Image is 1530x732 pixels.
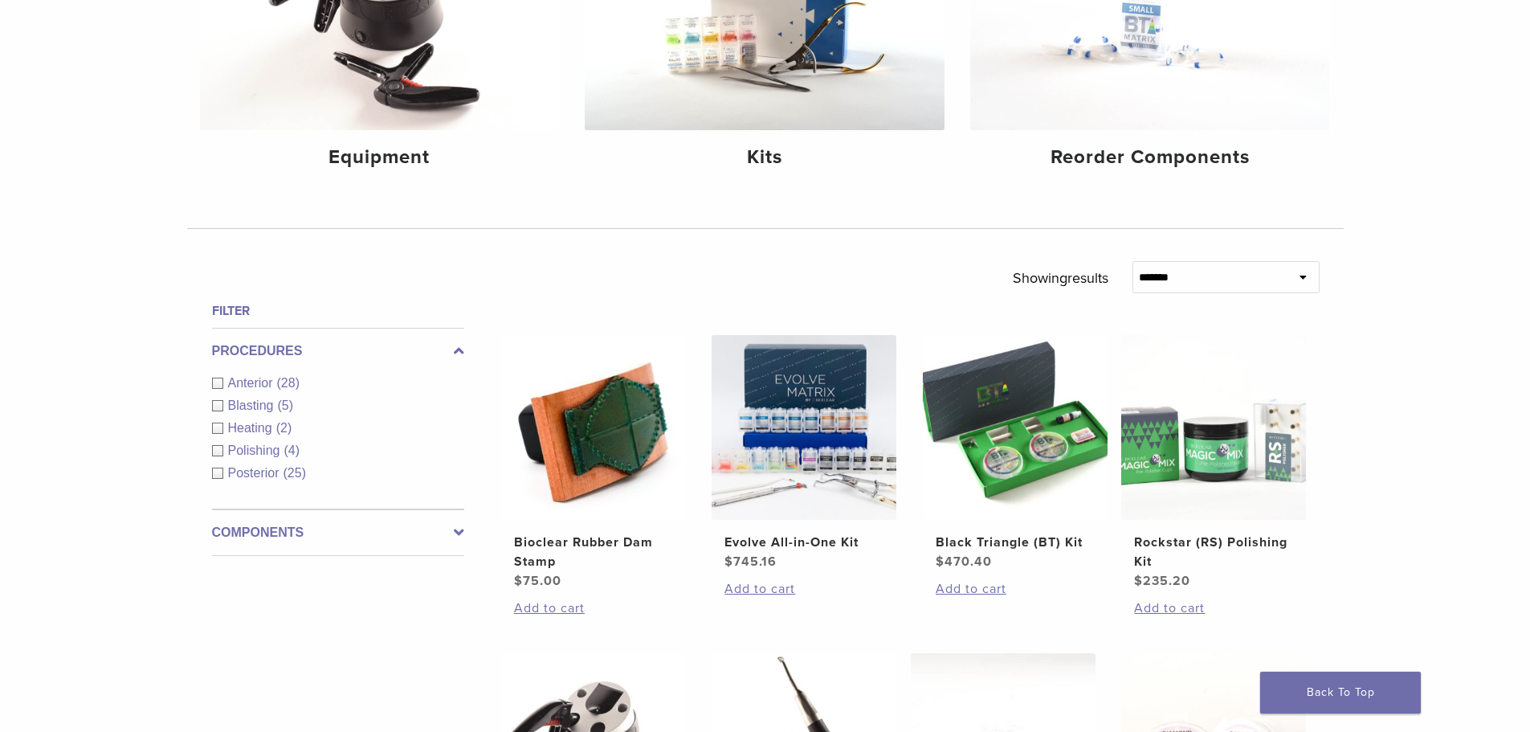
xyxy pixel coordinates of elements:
[1013,261,1108,295] p: Showing results
[724,554,777,570] bdi: 745.16
[514,533,673,571] h2: Bioclear Rubber Dam Stamp
[1134,533,1293,571] h2: Rockstar (RS) Polishing Kit
[213,143,547,172] h4: Equipment
[212,341,464,361] label: Procedures
[1260,672,1421,714] a: Back To Top
[1134,573,1190,589] bdi: 235.20
[284,444,300,457] span: (4)
[277,376,300,390] span: (28)
[500,335,687,591] a: Bioclear Rubber Dam StampBioclear Rubber Dam Stamp $75.00
[922,335,1109,571] a: Black Triangle (BT) KitBlack Triangle (BT) Kit $470.40
[228,421,276,435] span: Heating
[1120,335,1308,591] a: Rockstar (RS) Polishing KitRockstar (RS) Polishing Kit $235.20
[1134,573,1143,589] span: $
[711,335,898,571] a: Evolve All-in-One KitEvolve All-in-One Kit $745.16
[724,554,733,570] span: $
[228,376,277,390] span: Anterior
[936,554,992,570] bdi: 470.40
[923,335,1108,520] img: Black Triangle (BT) Kit
[724,579,883,599] a: Add to cart: “Evolve All-in-One Kit”
[501,335,686,520] img: Bioclear Rubber Dam Stamp
[1134,599,1293,618] a: Add to cart: “Rockstar (RS) Polishing Kit”
[228,466,284,480] span: Posterior
[284,466,306,480] span: (25)
[936,554,945,570] span: $
[276,421,292,435] span: (2)
[983,143,1317,172] h4: Reorder Components
[712,335,896,520] img: Evolve All-in-One Kit
[277,399,293,412] span: (5)
[228,444,284,457] span: Polishing
[514,599,673,618] a: Add to cart: “Bioclear Rubber Dam Stamp”
[936,579,1095,599] a: Add to cart: “Black Triangle (BT) Kit”
[1121,335,1306,520] img: Rockstar (RS) Polishing Kit
[212,523,464,542] label: Components
[514,573,561,589] bdi: 75.00
[212,301,464,321] h4: Filter
[514,573,523,589] span: $
[598,143,932,172] h4: Kits
[724,533,883,552] h2: Evolve All-in-One Kit
[228,399,278,412] span: Blasting
[936,533,1095,552] h2: Black Triangle (BT) Kit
